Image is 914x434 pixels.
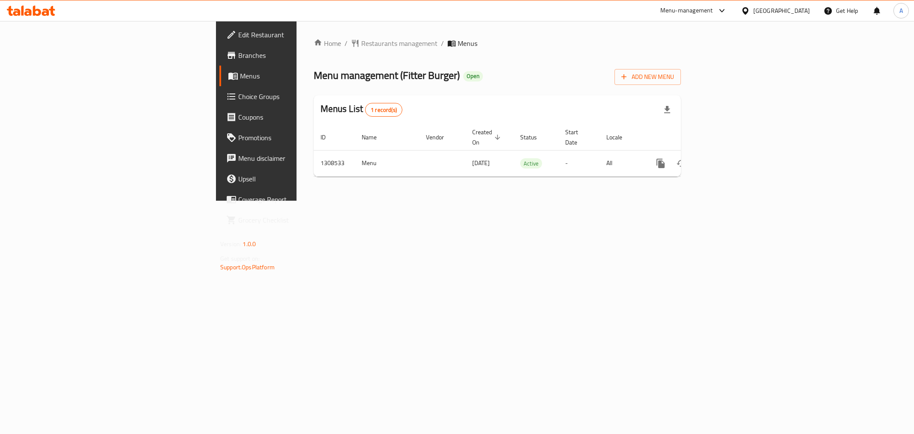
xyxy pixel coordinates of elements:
[426,132,455,142] span: Vendor
[361,38,438,48] span: Restaurants management
[441,38,444,48] li: /
[238,194,362,205] span: Coverage Report
[366,106,402,114] span: 1 record(s)
[220,253,260,264] span: Get support on:
[644,124,740,151] th: Actions
[463,71,483,81] div: Open
[671,153,692,174] button: Change Status
[321,102,402,117] h2: Menus List
[219,148,369,169] a: Menu disclaimer
[660,6,713,16] div: Menu-management
[219,107,369,127] a: Coupons
[219,66,369,86] a: Menus
[458,38,477,48] span: Menus
[219,127,369,148] a: Promotions
[520,132,548,142] span: Status
[219,210,369,230] a: Grocery Checklist
[614,69,681,85] button: Add New Menu
[238,30,362,40] span: Edit Restaurant
[238,215,362,225] span: Grocery Checklist
[219,24,369,45] a: Edit Restaurant
[238,91,362,102] span: Choice Groups
[355,150,419,176] td: Menu
[240,71,362,81] span: Menus
[472,157,490,169] span: [DATE]
[220,262,275,273] a: Support.OpsPlatform
[565,127,589,148] span: Start Date
[621,72,674,82] span: Add New Menu
[321,132,337,142] span: ID
[220,238,241,250] span: Version:
[753,6,810,15] div: [GEOGRAPHIC_DATA]
[219,169,369,189] a: Upsell
[314,38,681,48] nav: breadcrumb
[351,38,438,48] a: Restaurants management
[238,133,362,143] span: Promotions
[238,153,362,163] span: Menu disclaimer
[314,66,460,85] span: Menu management ( Fitter Burger )
[472,127,503,148] span: Created On
[463,72,483,80] span: Open
[365,103,402,117] div: Total records count
[238,50,362,60] span: Branches
[657,99,677,120] div: Export file
[558,150,599,176] td: -
[899,6,903,15] span: A
[219,45,369,66] a: Branches
[606,132,633,142] span: Locale
[599,150,644,176] td: All
[314,124,740,177] table: enhanced table
[238,174,362,184] span: Upsell
[362,132,388,142] span: Name
[238,112,362,122] span: Coupons
[219,86,369,107] a: Choice Groups
[520,158,542,169] div: Active
[219,189,369,210] a: Coverage Report
[243,238,256,250] span: 1.0.0
[520,159,542,169] span: Active
[650,153,671,174] button: more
